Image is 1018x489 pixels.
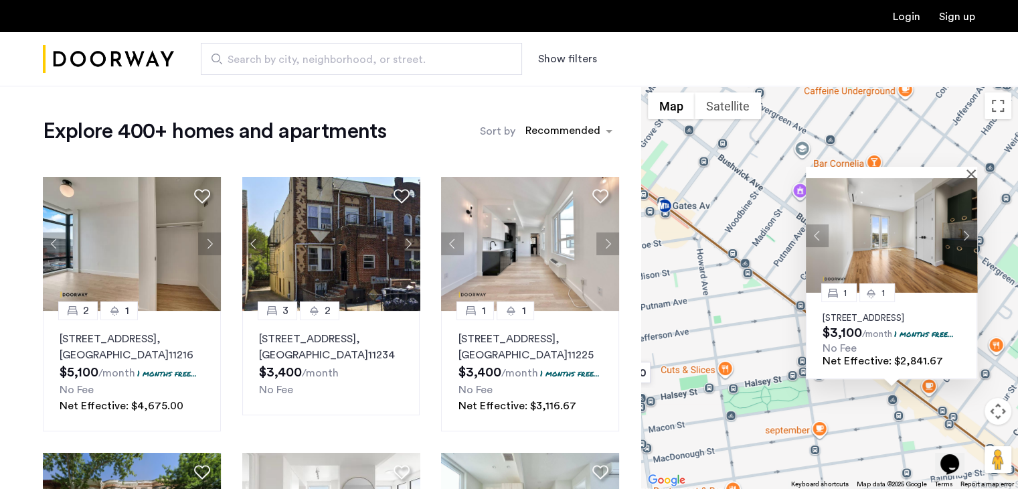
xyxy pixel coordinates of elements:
span: No Fee [823,343,857,354]
span: 3 [282,303,288,319]
input: Apartment Search [201,43,522,75]
button: Toggle fullscreen view [985,92,1011,119]
p: 1 months free... [894,328,954,340]
a: Cazamio Logo [43,34,174,84]
span: 1 [481,303,485,319]
h1: Explore 400+ homes and apartments [43,118,386,145]
span: $3,400 [458,366,501,379]
sub: /month [501,368,537,378]
span: 1 [125,303,129,319]
button: Keyboard shortcuts [791,480,849,489]
img: 2016_638673975962267132.jpeg [43,177,221,311]
img: Google [645,472,689,489]
span: $5,100 [60,366,98,379]
span: $3,100 [823,326,862,340]
button: Show street map [648,92,695,119]
a: 32[STREET_ADDRESS], [GEOGRAPHIC_DATA]11234No Fee [242,311,420,415]
button: Previous apartment [441,232,464,255]
button: Next apartment [198,232,221,255]
sub: /month [98,368,135,378]
p: [STREET_ADDRESS] 11234 [259,331,404,363]
span: 1 [521,303,525,319]
button: Previous apartment [806,224,829,247]
a: Terms (opens in new tab) [935,480,952,489]
button: Show or hide filters [538,51,597,67]
ng-select: sort-apartment [519,119,619,143]
img: logo [43,34,174,84]
span: No Fee [60,385,94,395]
sub: /month [302,368,339,378]
button: Previous apartment [242,232,265,255]
label: Sort by [480,123,515,139]
img: 2016_638484540295233130.jpeg [242,177,420,311]
span: 2 [325,303,331,319]
button: Next apartment [954,224,977,247]
button: Map camera controls [985,398,1011,425]
span: $3,400 [259,366,302,379]
a: 21[STREET_ADDRESS], [GEOGRAPHIC_DATA]112161 months free...No FeeNet Effective: $4,675.00 [43,311,221,431]
sub: /month [862,330,892,339]
a: Report a map error [960,480,1014,489]
span: 1 [843,289,847,297]
span: No Fee [458,385,492,395]
span: Search by city, neighborhood, or street. [228,52,485,68]
button: Previous apartment [43,232,66,255]
a: Open this area in Google Maps (opens a new window) [645,472,689,489]
button: Next apartment [397,232,420,255]
button: Show satellite imagery [695,92,761,119]
div: Recommended [523,123,600,142]
span: Net Effective: $4,675.00 [60,401,183,411]
span: No Fee [259,385,293,395]
img: 2014_638467240162182106.jpeg [441,177,619,311]
p: [STREET_ADDRESS] 11225 [458,331,602,363]
span: Net Effective: $2,841.67 [823,356,943,366]
button: Close [969,169,979,178]
span: 2 [83,303,89,319]
iframe: chat widget [935,435,978,476]
button: Drag Pegman onto the map to open Street View [985,446,1011,473]
span: Net Effective: $3,116.67 [458,401,576,411]
span: 1 [881,289,885,297]
a: Registration [939,11,975,22]
span: Map data ©2025 Google [857,481,927,488]
p: [STREET_ADDRESS] [823,313,960,324]
a: Login [893,11,920,22]
p: 1 months free... [539,368,599,379]
a: 11[STREET_ADDRESS], [GEOGRAPHIC_DATA]112251 months free...No FeeNet Effective: $3,116.67 [441,311,619,431]
p: 1 months free... [137,368,197,379]
button: Next apartment [596,232,619,255]
div: $3,500 [599,358,656,388]
img: Apartment photo [806,178,977,293]
p: [STREET_ADDRESS] 11216 [60,331,204,363]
